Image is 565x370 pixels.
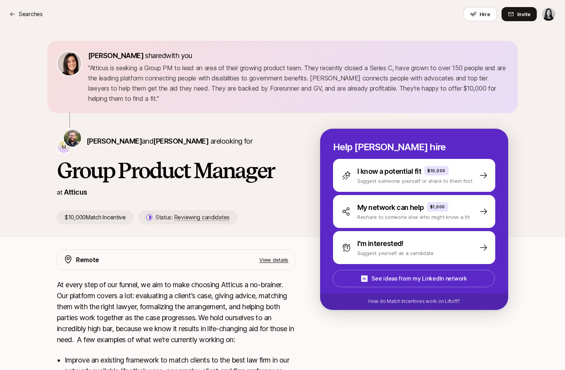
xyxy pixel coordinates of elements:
[542,7,555,21] img: Stacy La
[357,202,424,213] p: My network can help
[464,7,497,21] button: Hire
[64,188,87,196] a: Atticus
[19,9,43,19] p: Searches
[502,7,537,21] button: Invite
[156,213,230,222] p: Status:
[333,270,495,287] button: See ideas from my LinkedIn network
[517,10,531,18] span: Invite
[259,256,288,264] p: View details
[87,136,252,147] p: are looking for
[58,52,81,75] img: 71d7b91d_d7cb_43b4_a7ea_a9b2f2cc6e03.jpg
[174,214,230,221] span: Reviewing candidates
[153,137,208,145] span: [PERSON_NAME]
[357,238,404,249] p: I'm interested!
[357,213,470,221] p: Reshare to someone else who might know a fit
[357,166,421,177] p: I know a potential fit
[87,137,142,145] span: [PERSON_NAME]
[368,298,460,305] p: How do Match Incentives work on Liftoff?
[62,142,66,151] p: M
[333,142,495,153] p: Help [PERSON_NAME] hire
[57,210,134,224] p: $10,000 Match Incentive
[57,187,62,197] p: at
[57,279,295,345] p: At every step of our funnel, we aim to make choosing Atticus a no-brainer. Our platform covers a ...
[88,51,143,60] span: [PERSON_NAME]
[166,51,192,60] span: with you
[88,63,508,104] p: " Atticus is seeking a Group PM to lead an area of their growing product team. They recently clos...
[357,177,473,185] p: Suggest someone yourself or share to them first
[430,204,445,210] p: $1,000
[88,50,196,61] p: shared
[76,255,99,265] p: Remote
[64,129,81,147] img: Ben Abrahams
[57,159,295,182] h1: Group Product Manager
[371,274,467,283] p: See ideas from my LinkedIn network
[480,10,490,18] span: Hire
[142,137,208,145] span: and
[427,168,445,174] p: $10,000
[541,7,556,21] button: Stacy La
[357,249,434,257] p: Suggest yourself as a candidate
